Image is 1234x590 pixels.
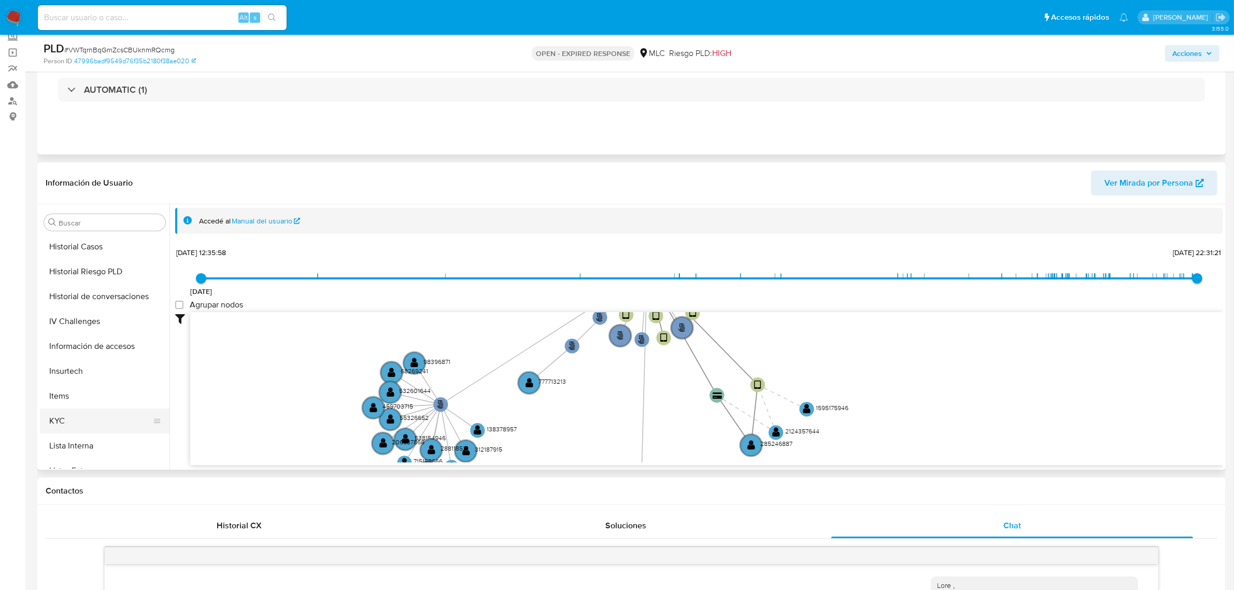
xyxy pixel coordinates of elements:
text: 459703715 [382,402,413,411]
text:  [379,438,387,448]
a: Manual del usuario [232,216,301,226]
span: Chat [1003,519,1021,531]
text:  [747,440,755,451]
h3: AUTOMATIC (1) [84,84,147,95]
span: Accedé al [199,216,231,226]
text:  [410,358,418,368]
button: KYC [40,409,161,433]
button: search-icon [261,10,282,25]
text:  [448,462,456,472]
text:  [803,404,811,414]
b: Person ID [44,57,72,66]
text:  [387,387,394,398]
button: Listas Externas [40,458,169,483]
text:  [526,377,533,388]
span: Acciones [1172,45,1202,62]
text:  [569,342,576,350]
p: OPEN - EXPIRED RESPONSE [532,46,634,61]
button: Ver Mirada por Persona [1091,171,1217,195]
text:  [689,308,697,318]
span: [DATE] [190,286,212,297]
text: 55326652 [400,413,429,422]
button: Información de accesos [40,334,169,359]
text:  [713,392,722,399]
text:  [402,434,409,444]
span: Ver Mirada por Persona [1104,171,1193,195]
a: Notificaciones [1119,13,1128,22]
span: [DATE] 12:35:58 [176,247,226,258]
span: Agrupar nodos [190,300,243,310]
text: 538154946 [415,433,446,442]
p: valentina.fiuri@mercadolibre.com [1153,12,1212,22]
button: Acciones [1165,45,1219,62]
text:  [370,402,377,413]
div: AUTOMATIC (1) [58,78,1205,102]
input: Buscar usuario o caso... [38,11,287,24]
span: 3.155.0 [1212,24,1229,33]
text:  [678,324,686,332]
text:  [617,331,624,340]
text: 1595175946 [816,403,848,412]
text: 532601644 [399,386,431,395]
button: Historial Riesgo PLD [40,259,169,284]
span: [DATE] 22:31:21 [1173,247,1221,258]
text: 98396871 [423,357,450,366]
text:  [660,333,668,343]
text:  [428,445,435,455]
button: Insurtech [40,359,169,384]
text: 312187915 [475,445,502,454]
input: Agrupar nodos [175,301,183,309]
a: Salir [1215,12,1226,23]
span: Alt [239,12,248,22]
text: 206537866 [392,437,425,446]
span: HIGH [712,47,731,59]
text:  [754,380,761,390]
button: Historial Casos [40,234,169,259]
text:  [474,425,481,436]
text: 715159666 [414,457,443,466]
text:  [653,311,660,321]
button: Historial de conversaciones [40,284,169,309]
text:  [772,427,780,438]
text:  [622,310,630,320]
text:  [388,368,395,378]
text: 138378957 [487,424,517,433]
text: 1973612331 [461,461,492,470]
button: Items [40,384,169,409]
a: 47996badf9549d76f35b2180f38ae020 [74,57,196,66]
span: Historial CX [217,519,262,531]
h1: Contactos [46,486,1217,496]
button: Buscar [48,218,56,227]
button: Lista Interna [40,433,169,458]
b: PLD [44,40,64,57]
text:  [401,458,408,468]
input: Buscar [59,218,161,228]
text: 285246887 [760,439,792,448]
text:  [437,400,444,409]
text:  [638,335,645,343]
text: 288118521 [441,444,469,453]
text: 2124357644 [785,426,819,435]
span: s [253,12,257,22]
text:  [387,414,394,425]
span: Soluciones [605,519,646,531]
text: 777713213 [538,377,566,386]
text:  [596,313,603,321]
div: MLC [639,48,665,59]
span: Accesos rápidos [1051,12,1109,23]
h1: Información de Usuario [46,178,133,188]
button: IV Challenges [40,309,169,334]
text:  [462,446,470,456]
span: # VWTqrnBqGmZcsCBUknmRQcmg [64,45,175,55]
span: Riesgo PLD: [669,48,731,59]
text: 68269241 [401,367,428,375]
